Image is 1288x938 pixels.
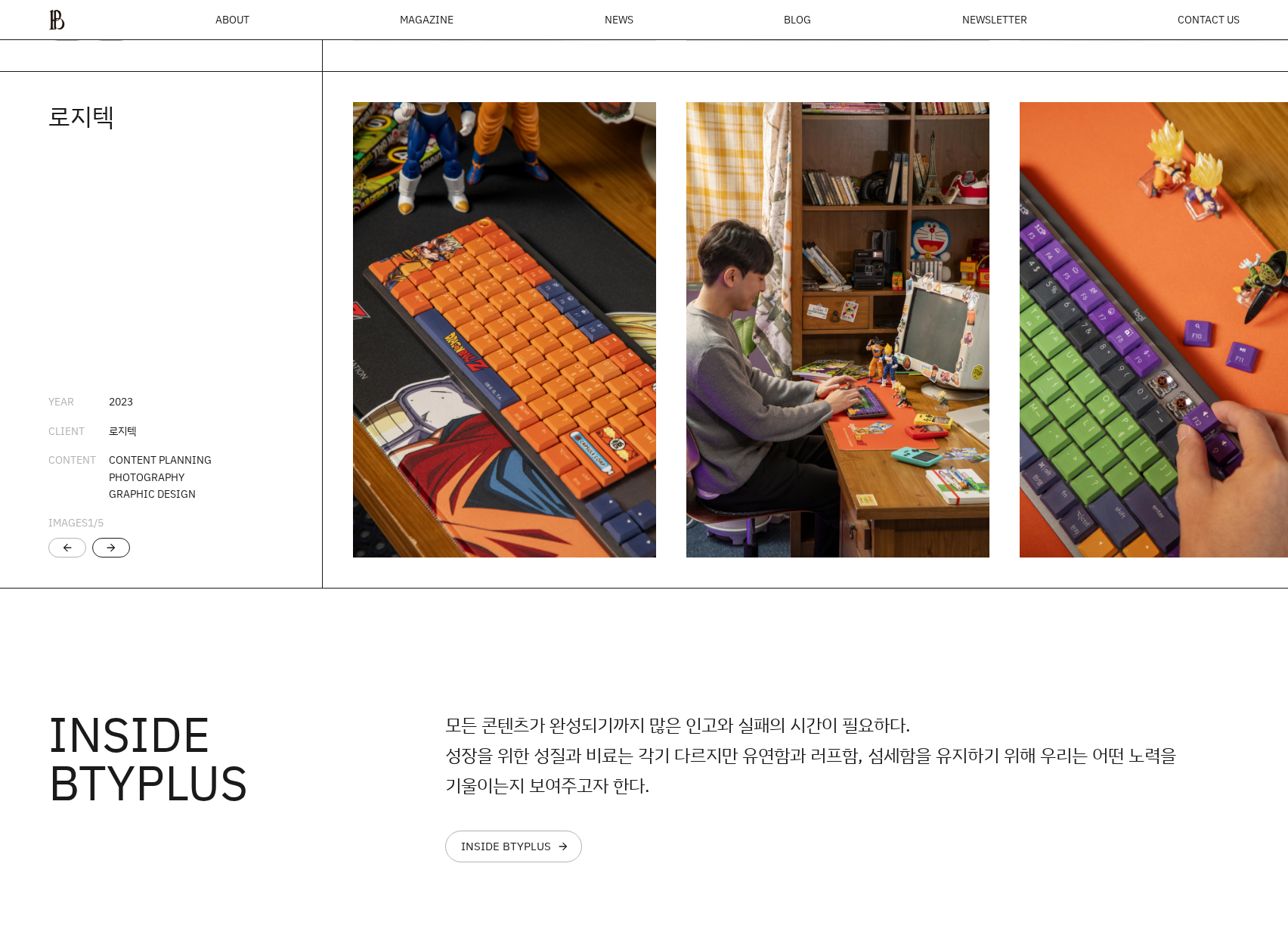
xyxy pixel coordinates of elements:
div: YEAR [48,393,109,410]
a: 1 / 6 [353,102,656,558]
div: IMAGES [48,514,104,531]
div: Previous slide [48,538,86,558]
p: 모든 콘텐츠가 완성되기까지 많은 인고와 실패의 시간이 필요하다. 성장을 위한 성질과 비료는 각기 다르지만 유연함과 러프함, 섬세함을 유지하기 위해 우리는 어떤 노력을 기울이는... [445,710,1240,800]
div: INSIDE BTYPLUS [461,840,551,853]
span: / [88,515,104,530]
a: INSIDE BTYPLUSarrow_forward [445,831,582,862]
a: NEWSLETTER [962,14,1027,25]
a: 로지텍 [48,101,114,132]
div: arrow_forward [105,542,117,554]
div: CONTENT PLANNING PHOTOGRAPHY GRAPHIC DESIGN [109,452,212,502]
h3: INSIDE BTYPLUS [48,710,445,806]
img: 910360f2d195d.jpg [353,102,656,558]
a: CONTACT US [1178,14,1240,25]
div: MAGAZINE [400,14,454,25]
img: 8e9d2fd74972e.jpg [686,102,989,558]
span: 5 [98,515,104,530]
img: ba379d5522eb3.png [48,9,65,30]
div: CONTENT [48,452,109,502]
span: 1 [88,515,94,530]
div: Next slide [92,538,130,558]
div: 로지텍 [109,423,136,439]
div: 2023 [109,393,133,410]
a: 2 / 6 [686,102,989,558]
div: arrow_back [61,542,73,554]
a: BLOG [784,14,811,25]
div: CLIENT [48,423,109,439]
div: arrow_forward [557,840,569,853]
a: ABOUT [215,14,249,25]
a: NEWS [605,14,633,25]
